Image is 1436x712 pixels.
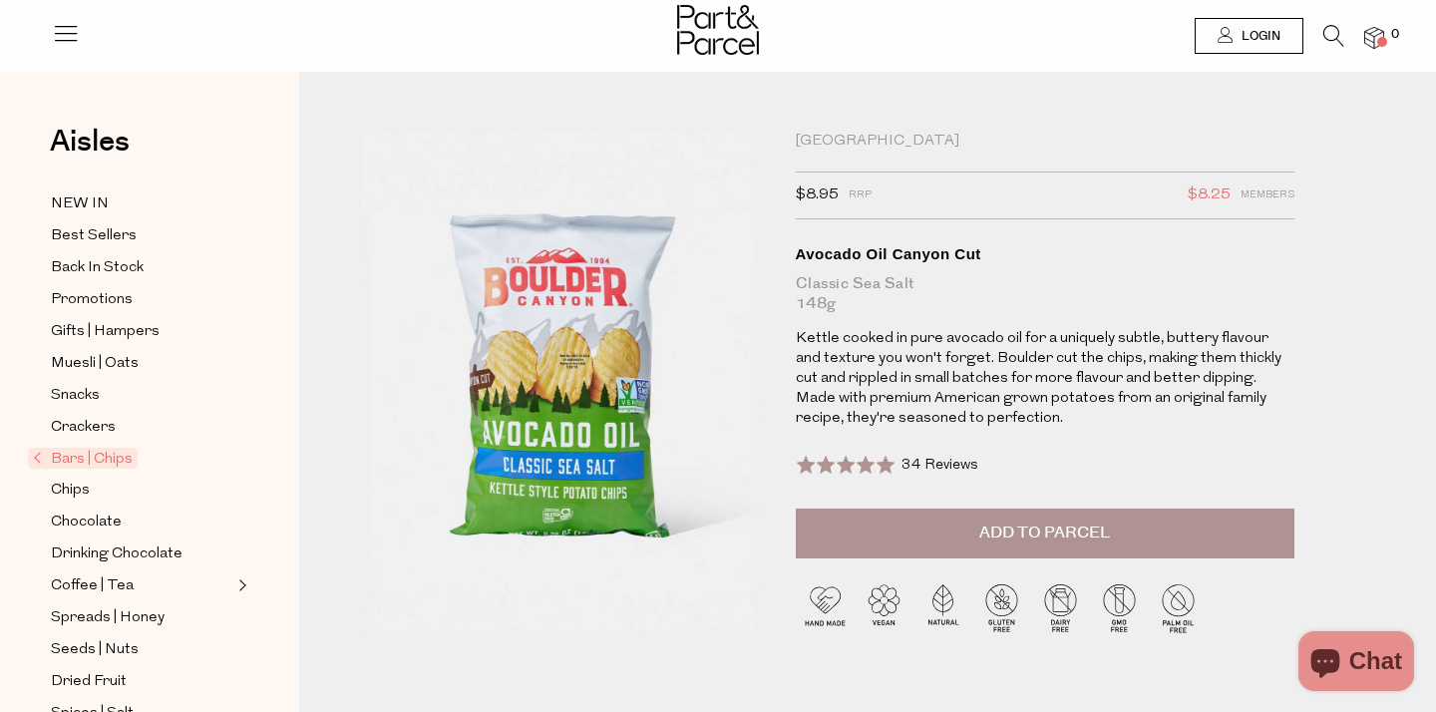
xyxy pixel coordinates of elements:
[50,127,130,177] a: Aisles
[677,5,759,55] img: Part&Parcel
[51,606,165,630] span: Spreads | Honey
[51,638,139,662] span: Seeds | Nuts
[796,274,1294,314] div: Classic Sea Salt 148g
[796,182,839,208] span: $8.95
[849,182,872,208] span: RRP
[51,574,134,598] span: Coffee | Tea
[51,192,109,216] span: NEW IN
[796,132,1294,152] div: [GEOGRAPHIC_DATA]
[1031,578,1090,637] img: P_P-ICONS-Live_Bec_V11_Dairy_Free.svg
[51,542,182,566] span: Drinking Chocolate
[855,578,913,637] img: P_P-ICONS-Live_Bec_V11_Vegan.svg
[51,255,232,280] a: Back In Stock
[51,669,232,694] a: Dried Fruit
[51,541,232,566] a: Drinking Chocolate
[51,351,232,376] a: Muesli | Oats
[796,509,1294,558] button: Add to Parcel
[51,191,232,216] a: NEW IN
[51,416,116,440] span: Crackers
[1292,631,1420,696] inbox-online-store-chat: Shopify online store chat
[51,605,232,630] a: Spreads | Honey
[51,670,127,694] span: Dried Fruit
[51,384,100,408] span: Snacks
[901,458,978,473] span: 34 Reviews
[1090,578,1149,637] img: P_P-ICONS-Live_Bec_V11_GMO_Free.svg
[796,244,1294,264] div: Avocado Oil Canyon Cut
[51,319,232,344] a: Gifts | Hampers
[33,447,232,471] a: Bars | Chips
[51,320,160,344] span: Gifts | Hampers
[51,352,139,376] span: Muesli | Oats
[1188,182,1231,208] span: $8.25
[51,383,232,408] a: Snacks
[51,287,232,312] a: Promotions
[1195,18,1303,54] a: Login
[51,511,122,534] span: Chocolate
[1241,182,1294,208] span: Members
[51,510,232,534] a: Chocolate
[51,637,232,662] a: Seeds | Nuts
[50,120,130,164] span: Aisles
[51,224,137,248] span: Best Sellers
[51,478,232,503] a: Chips
[51,288,133,312] span: Promotions
[1364,27,1384,48] a: 0
[1237,28,1280,45] span: Login
[233,573,247,597] button: Expand/Collapse Coffee | Tea
[51,223,232,248] a: Best Sellers
[913,578,972,637] img: P_P-ICONS-Live_Bec_V11_Natural.svg
[796,329,1294,429] p: Kettle cooked in pure avocado oil for a uniquely subtle, buttery flavour and texture you won't fo...
[972,578,1031,637] img: P_P-ICONS-Live_Bec_V11_Gluten_Free.svg
[51,415,232,440] a: Crackers
[51,479,90,503] span: Chips
[359,132,766,640] img: Avocado Oil Canyon Cut
[51,256,144,280] span: Back In Stock
[979,522,1110,544] span: Add to Parcel
[28,448,138,469] span: Bars | Chips
[51,573,232,598] a: Coffee | Tea
[1149,578,1208,637] img: P_P-ICONS-Live_Bec_V11_Palm_Oil_Free.svg
[1386,26,1404,44] span: 0
[796,578,855,637] img: P_P-ICONS-Live_Bec_V11_Handmade.svg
